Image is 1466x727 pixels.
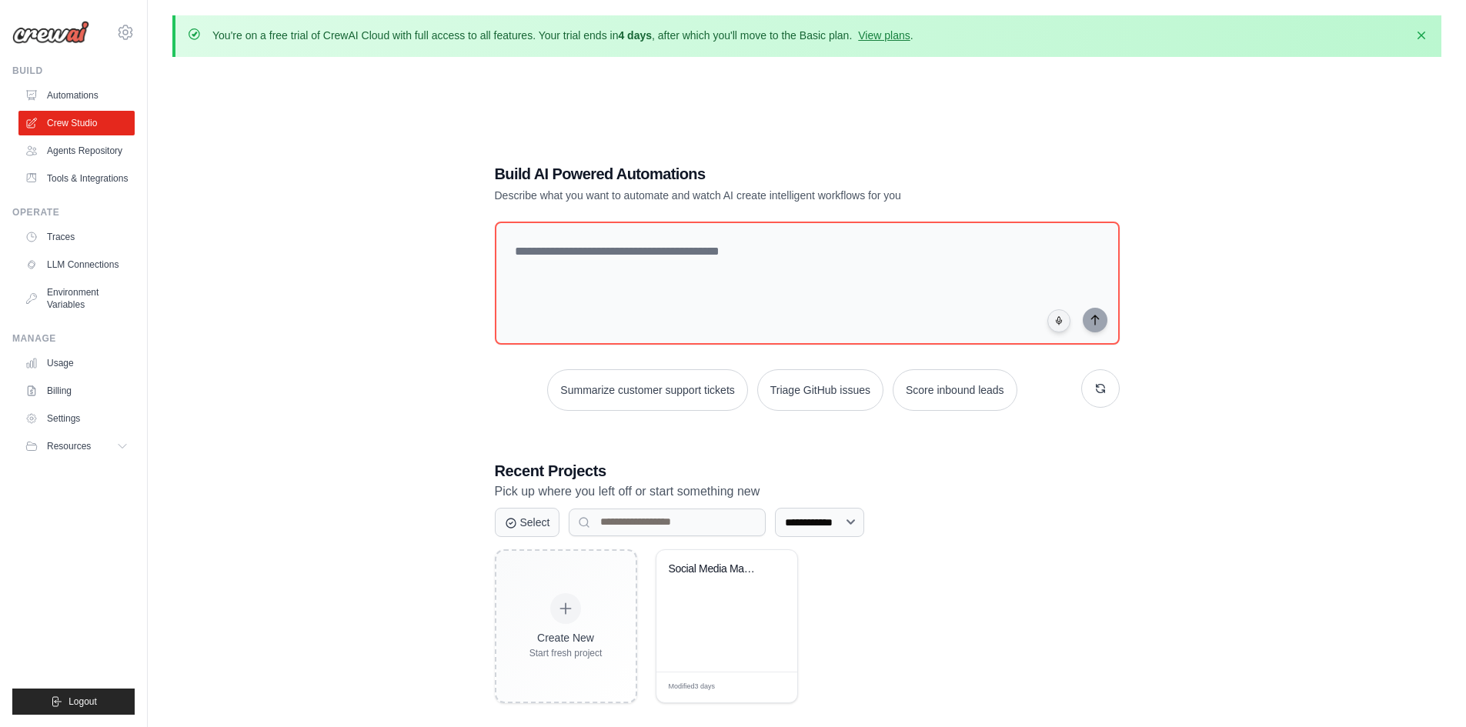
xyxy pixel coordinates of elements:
[12,21,89,44] img: Logo
[212,28,913,43] p: You're on a free trial of CrewAI Cloud with full access to all features. Your trial ends in , aft...
[18,138,135,163] a: Agents Repository
[12,65,135,77] div: Build
[47,440,91,452] span: Resources
[529,630,603,645] div: Create New
[18,280,135,317] a: Environment Variables
[18,225,135,249] a: Traces
[495,482,1120,502] p: Pick up where you left off or start something new
[18,379,135,403] a: Billing
[12,206,135,218] div: Operate
[757,369,883,411] button: Triage GitHub issues
[495,460,1120,482] h3: Recent Projects
[18,166,135,191] a: Tools & Integrations
[547,369,747,411] button: Summarize customer support tickets
[18,252,135,277] a: LLM Connections
[858,29,910,42] a: View plans
[18,111,135,135] a: Crew Studio
[669,562,762,576] div: Social Media Management & Content Automation
[12,689,135,715] button: Logout
[618,29,652,42] strong: 4 days
[893,369,1017,411] button: Score inbound leads
[68,695,97,708] span: Logout
[495,188,1012,203] p: Describe what you want to automate and watch AI create intelligent workflows for you
[760,682,773,693] span: Edit
[12,332,135,345] div: Manage
[18,406,135,431] a: Settings
[495,163,1012,185] h1: Build AI Powered Automations
[1081,369,1120,408] button: Get new suggestions
[18,351,135,375] a: Usage
[18,434,135,459] button: Resources
[669,682,716,692] span: Modified 3 days
[495,508,560,537] button: Select
[18,83,135,108] a: Automations
[1047,309,1070,332] button: Click to speak your automation idea
[529,647,603,659] div: Start fresh project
